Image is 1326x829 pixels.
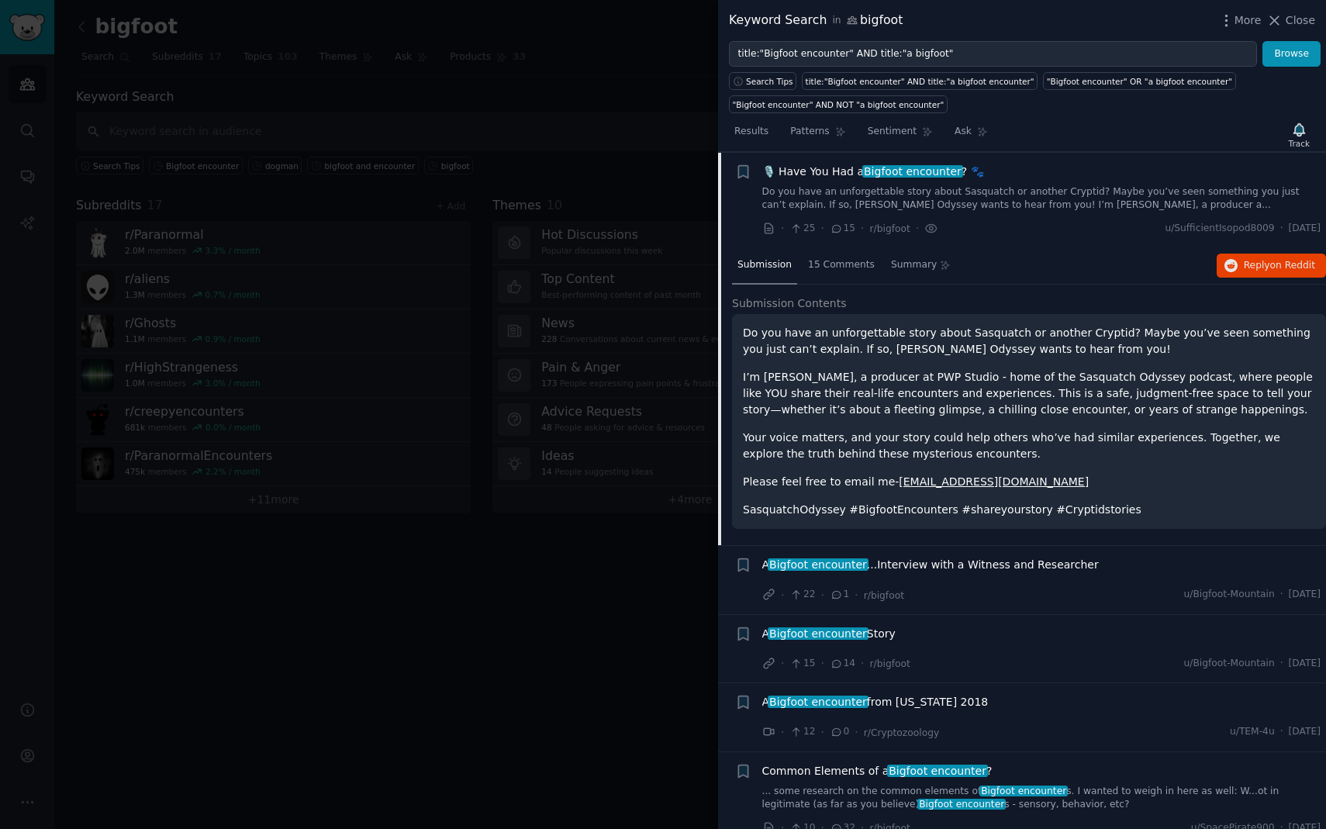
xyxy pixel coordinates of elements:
span: 12 [789,725,815,739]
button: Track [1283,119,1315,151]
span: Patterns [790,125,829,139]
span: · [781,655,784,672]
span: · [781,724,784,741]
div: Track [1289,138,1310,149]
a: ABigfoot encounterfrom [US_STATE] 2018 [762,694,989,710]
span: Bigfoot encounter [979,786,1068,796]
span: · [1280,588,1283,602]
span: 25 [789,222,815,236]
span: u/Bigfoot-Mountain [1184,657,1275,671]
span: 14 [830,657,855,671]
span: A ...Interview with a Witness and Researcher [762,557,1099,573]
span: · [916,220,919,237]
a: [EMAIL_ADDRESS][DOMAIN_NAME] [899,475,1089,488]
a: title:"Bigfoot encounter" AND title:"a bigfoot encounter" [802,72,1038,90]
span: · [1280,657,1283,671]
span: · [1280,725,1283,739]
span: · [821,220,824,237]
div: "Bigfoot encounter" AND NOT "a bigfoot encounter" [733,99,944,110]
span: Ask [955,125,972,139]
p: Please feel free to email me- [743,474,1315,490]
span: r/bigfoot [864,590,904,601]
a: ... some research on the common elements ofBigfoot encounters. I wanted to weigh in here as well:... [762,785,1321,812]
a: Do you have an unforgettable story about Sasquatch or another Cryptid? Maybe you’ve seen somethin... [762,185,1321,212]
span: · [1280,222,1283,236]
div: Keyword Search bigfoot [729,11,903,30]
p: Your voice matters, and your story could help others who’ve had similar experiences. Together, we... [743,430,1315,462]
a: 🎙️ Have You Had aBigfoot encounter? 🐾 [762,164,984,180]
span: Reply [1244,259,1315,273]
span: A Story [762,626,896,642]
span: · [821,655,824,672]
span: More [1234,12,1262,29]
span: A from [US_STATE] 2018 [762,694,989,710]
span: [DATE] [1289,588,1321,602]
h1: SasquatchOdyssey #BigfootEncounters #shareyourstory #Cryptidstories [743,502,1315,518]
span: Results [734,125,768,139]
span: Bigfoot encounter [887,765,987,777]
span: in [832,14,841,28]
input: Try a keyword related to your business [729,41,1257,67]
span: 0 [830,725,849,739]
p: Do you have an unforgettable story about Sasquatch or another Cryptid? Maybe you’ve seen somethin... [743,325,1315,358]
span: Bigfoot encounter [917,799,1006,810]
span: Submission Contents [732,295,847,312]
span: u/SufficientIsopod8009 [1165,222,1274,236]
a: "Bigfoot encounter" OR "a bigfoot encounter" [1043,72,1235,90]
span: Common Elements of a ? [762,763,993,779]
button: Browse [1262,41,1321,67]
span: r/bigfoot [870,223,910,234]
button: More [1218,12,1262,29]
p: I’m [PERSON_NAME], a producer at PWP Studio - home of the Sasquatch Odyssey podcast, where people... [743,369,1315,418]
button: Search Tips [729,72,796,90]
span: Close [1286,12,1315,29]
span: 22 [789,588,815,602]
span: Search Tips [746,76,793,87]
span: Bigfoot encounter [768,696,868,708]
span: Summary [891,258,937,272]
span: Bigfoot encounter [768,627,868,640]
div: "Bigfoot encounter" OR "a bigfoot encounter" [1047,76,1232,87]
a: ABigfoot encounterStory [762,626,896,642]
span: 15 [830,222,855,236]
span: [DATE] [1289,222,1321,236]
span: Submission [737,258,792,272]
span: 15 [789,657,815,671]
span: · [781,220,784,237]
span: 1 [830,588,849,602]
span: r/Cryptozoology [864,727,939,738]
a: "Bigfoot encounter" AND NOT "a bigfoot encounter" [729,95,948,113]
span: Bigfoot encounter [768,558,868,571]
span: · [861,655,864,672]
span: u/Bigfoot-Mountain [1184,588,1275,602]
a: Results [729,119,774,151]
button: Replyon Reddit [1217,254,1326,278]
span: · [821,724,824,741]
a: Common Elements of aBigfoot encounter? [762,763,993,779]
span: Bigfoot encounter [862,165,962,178]
span: · [821,587,824,603]
span: 15 Comments [808,258,875,272]
span: · [861,220,864,237]
span: r/bigfoot [870,658,910,669]
span: Sentiment [868,125,917,139]
span: [DATE] [1289,725,1321,739]
span: u/TEM-4u [1230,725,1275,739]
a: Patterns [785,119,851,151]
span: on Reddit [1270,260,1315,271]
a: ABigfoot encounter...Interview with a Witness and Researcher [762,557,1099,573]
span: 🎙️ Have You Had a ? 🐾 [762,164,984,180]
a: Ask [949,119,993,151]
span: · [855,724,858,741]
a: Sentiment [862,119,938,151]
button: Close [1266,12,1315,29]
span: [DATE] [1289,657,1321,671]
span: · [855,587,858,603]
span: · [781,587,784,603]
div: title:"Bigfoot encounter" AND title:"a bigfoot encounter" [806,76,1034,87]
